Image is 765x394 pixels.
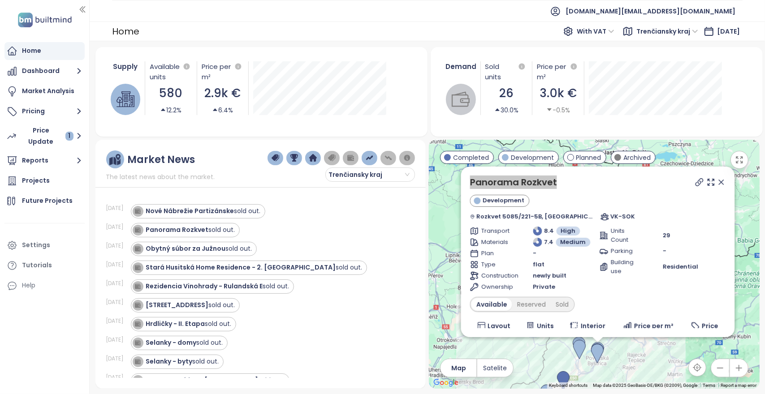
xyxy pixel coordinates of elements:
[481,260,512,269] span: Type
[549,382,588,389] button: Keyboard shortcuts
[494,107,501,113] span: caret-up
[328,168,410,181] span: Trenčiansky kraj
[366,154,374,162] img: price-increases.png
[22,240,50,251] div: Settings
[146,225,209,234] strong: Panorama Rozkvet
[471,298,512,311] div: Available
[537,321,554,331] span: Units
[106,355,129,363] div: [DATE]
[146,282,290,291] div: sold out.
[431,377,461,389] img: Google
[309,154,317,162] img: home-dark-blue.png
[663,231,670,240] span: 29
[544,227,554,236] span: 8.4
[452,90,470,108] img: wallet
[511,153,554,163] span: Development
[485,61,528,82] div: Sold units
[481,227,512,236] span: Transport
[150,61,192,82] div: Available units
[290,154,298,162] img: trophy-dark-blue.png
[721,383,757,388] a: Report a map error
[106,223,129,231] div: [DATE]
[146,263,336,272] strong: Stará Husitská Home Residence - 2. [GEOGRAPHIC_DATA]
[134,321,141,327] img: icon
[546,107,553,113] span: caret-down
[703,383,716,388] a: Terms (opens in new tab)
[483,196,524,205] span: Development
[146,263,363,272] div: sold out.
[560,238,586,247] span: Medium
[146,338,223,347] div: sold out.
[109,154,121,165] img: ruler
[485,84,528,103] div: 26
[146,300,209,309] strong: [STREET_ADDRESS]
[4,236,85,254] a: Settings
[106,261,129,269] div: [DATE]
[117,90,134,108] img: house
[4,103,85,120] button: Pricing
[561,227,575,236] span: High
[453,153,489,163] span: Completed
[533,249,536,258] span: -
[702,321,718,331] span: Price
[146,357,193,366] strong: Selanky - byty
[634,321,674,331] span: Price per m²
[146,319,232,329] div: sold out.
[134,264,141,270] img: icon
[663,247,666,255] span: -
[134,358,141,364] img: icon
[134,377,141,383] img: icon
[611,227,642,244] span: Units Count
[106,172,215,182] span: The latest news about the market.
[134,302,141,308] img: icon
[65,132,73,141] div: 1
[212,107,218,113] span: caret-up
[481,271,512,280] span: Construction
[146,206,261,216] div: sold out.
[146,319,205,328] strong: Hrdličky - II. Etapa
[451,363,466,373] span: Map
[111,61,141,72] div: Supply
[4,192,85,210] a: Future Projects
[4,277,85,295] div: Help
[481,249,512,258] span: Plan
[146,376,285,385] div: sold out.
[22,175,50,186] div: Projects
[22,86,74,97] div: Market Analysis
[610,212,635,221] span: VK-SOK
[202,84,244,103] div: 2.9k €
[581,321,605,331] span: Interior
[4,62,85,80] button: Dashboard
[112,23,139,39] div: Home
[576,153,601,163] span: Planned
[202,61,233,82] div: Price per m²
[483,363,507,373] span: Satelite
[593,383,698,388] span: Map data ©2025 GeoBasis-DE/BKG (©2009), Google
[150,84,192,103] div: 580
[146,376,259,385] strong: Mezonetové byty [PERSON_NAME]
[134,245,141,252] img: icon
[488,321,510,331] span: Layout
[623,153,651,163] span: Archived
[566,0,735,22] span: [DOMAIN_NAME][EMAIL_ADDRESS][DOMAIN_NAME]
[160,107,166,113] span: caret-up
[106,204,129,212] div: [DATE]
[481,283,512,291] span: Ownership
[4,257,85,274] a: Tutorials
[146,282,263,291] strong: Rezidencia Vinohrady - Rulandská E
[106,242,129,250] div: [DATE]
[146,206,234,215] strong: Nové Nábrežie Partizánske
[146,338,197,347] strong: Selanky - domy
[146,244,252,253] div: sold out.
[611,258,642,276] span: Building use
[15,11,74,29] img: logo
[441,359,476,377] button: Map
[470,176,557,188] a: Panorama Rozkvet
[347,154,355,162] img: wallet-dark-grey.png
[550,298,573,311] div: Sold
[717,27,740,36] span: [DATE]
[611,247,642,256] span: Parking
[477,359,513,377] button: Satelite
[385,154,393,162] img: price-decreases.png
[134,283,141,289] img: icon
